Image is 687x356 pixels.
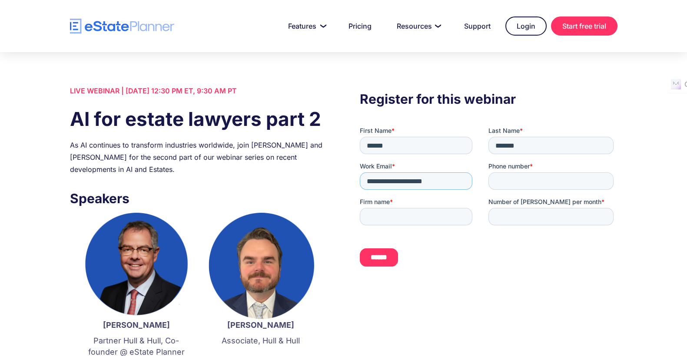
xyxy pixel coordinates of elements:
strong: [PERSON_NAME] [227,320,294,330]
a: Features [278,17,334,35]
h1: AI for estate lawyers part 2 [70,105,327,132]
a: Resources [386,17,449,35]
div: As AI continues to transform industries worldwide, join [PERSON_NAME] and [PERSON_NAME] for the s... [70,139,327,175]
iframe: Form 0 [360,126,617,274]
a: Login [505,16,547,36]
a: home [70,19,174,34]
h3: Speakers [70,188,327,208]
strong: [PERSON_NAME] [103,320,170,330]
div: LIVE WEBINAR | [DATE] 12:30 PM ET, 9:30 AM PT [70,85,327,97]
a: Pricing [338,17,382,35]
h3: Register for this webinar [360,89,617,109]
p: Associate, Hull & Hull [207,335,314,346]
a: Start free trial [551,16,617,36]
a: Support [454,17,501,35]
